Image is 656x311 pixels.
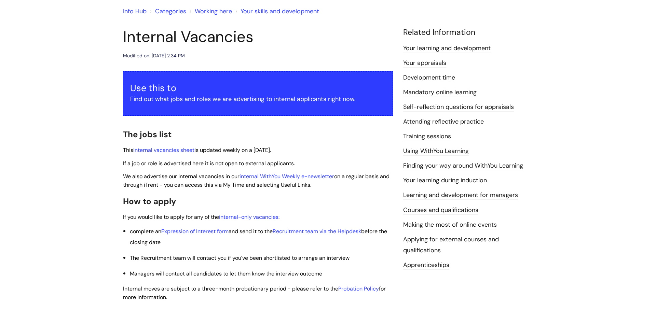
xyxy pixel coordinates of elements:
[130,228,387,246] span: and send it to the before the c
[403,44,491,53] a: Your learning and development
[123,28,393,46] h1: Internal Vacancies
[403,206,478,215] a: Courses and qualifications
[195,7,232,15] a: Working here
[403,132,451,141] a: Training sessions
[133,239,161,246] span: losing date
[130,270,322,277] span: Managers will contact all candidates to let them know the interview outcome
[241,7,319,15] a: Your skills and development
[148,6,186,17] li: Solution home
[161,228,229,235] a: Expression of Interest form
[123,213,279,221] span: If you would like to apply for any of the :
[403,176,487,185] a: Your learning during induction
[123,160,295,167] span: If a job or role is advertised here it is not open to external applicants.
[123,285,386,301] span: nternal moves are subject to a three-month probationary period - please refer to the for more inf...
[123,173,389,188] span: We also advertise our internal vacancies in our on a regular basis and through iTrent - you can a...
[403,161,523,170] a: Finding your way around WithYou Learning
[130,94,386,104] p: Find out what jobs and roles we are advertising to internal applicants right now.
[403,117,484,126] a: Attending reflective practice
[403,261,449,270] a: Apprenticeships
[133,146,194,154] a: internal vacancies sheet
[123,52,185,60] div: Modified on: [DATE] 2:34 PM
[273,228,361,235] a: Recruitment team via the Helpdesk
[219,213,278,221] a: internal-only vacancies
[338,285,379,292] a: Probation Policy
[403,59,446,68] a: Your appraisals
[403,235,499,255] a: Applying for external courses and qualifications
[123,146,271,154] span: This is updated weekly on a [DATE].
[403,221,497,229] a: Making the most of online events
[130,228,161,235] span: complete an
[188,6,232,17] li: Working here
[123,285,386,301] span: I
[123,7,147,15] a: Info Hub
[123,129,172,140] span: The jobs list
[403,191,518,200] a: Learning and development for managers
[123,196,176,207] span: How to apply
[403,28,533,37] h4: Related Information
[403,88,477,97] a: Mandatory online learning
[403,147,469,156] a: Using WithYou Learning
[403,73,455,82] a: Development time
[234,6,319,17] li: Your skills and development
[240,173,334,180] a: internal WithYou Weekly e-newsletter
[403,103,514,112] a: Self-reflection questions for appraisals
[155,7,186,15] a: Categories
[130,254,350,261] span: The Recruitment team will contact you if you've been shortlisted to arrange an interview
[130,83,386,94] h3: Use this to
